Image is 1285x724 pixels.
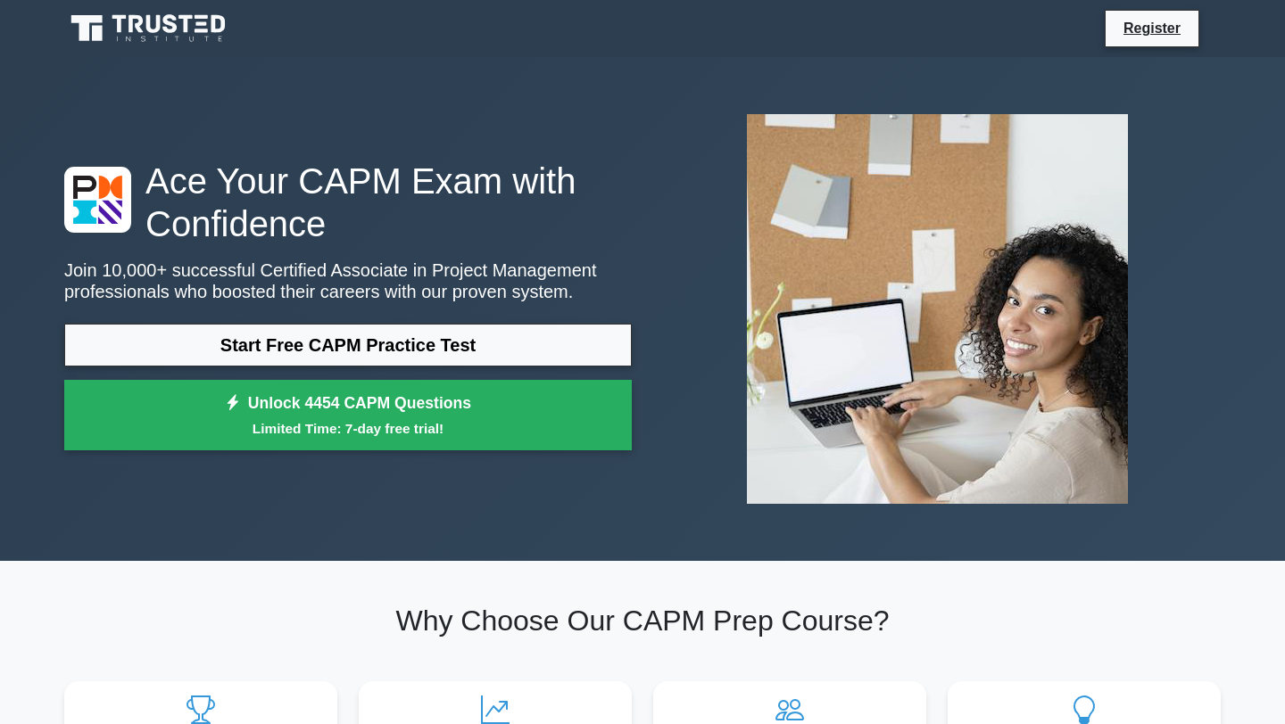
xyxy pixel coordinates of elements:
p: Join 10,000+ successful Certified Associate in Project Management professionals who boosted their... [64,259,632,302]
h1: Ace Your CAPM Exam with Confidence [64,160,632,245]
a: Start Free CAPM Practice Test [64,324,632,366]
small: Limited Time: 7-day free trial! [87,418,609,439]
h2: Why Choose Our CAPM Prep Course? [64,604,1221,638]
a: Unlock 4454 CAPM QuestionsLimited Time: 7-day free trial! [64,380,632,451]
a: Register [1113,17,1191,39]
